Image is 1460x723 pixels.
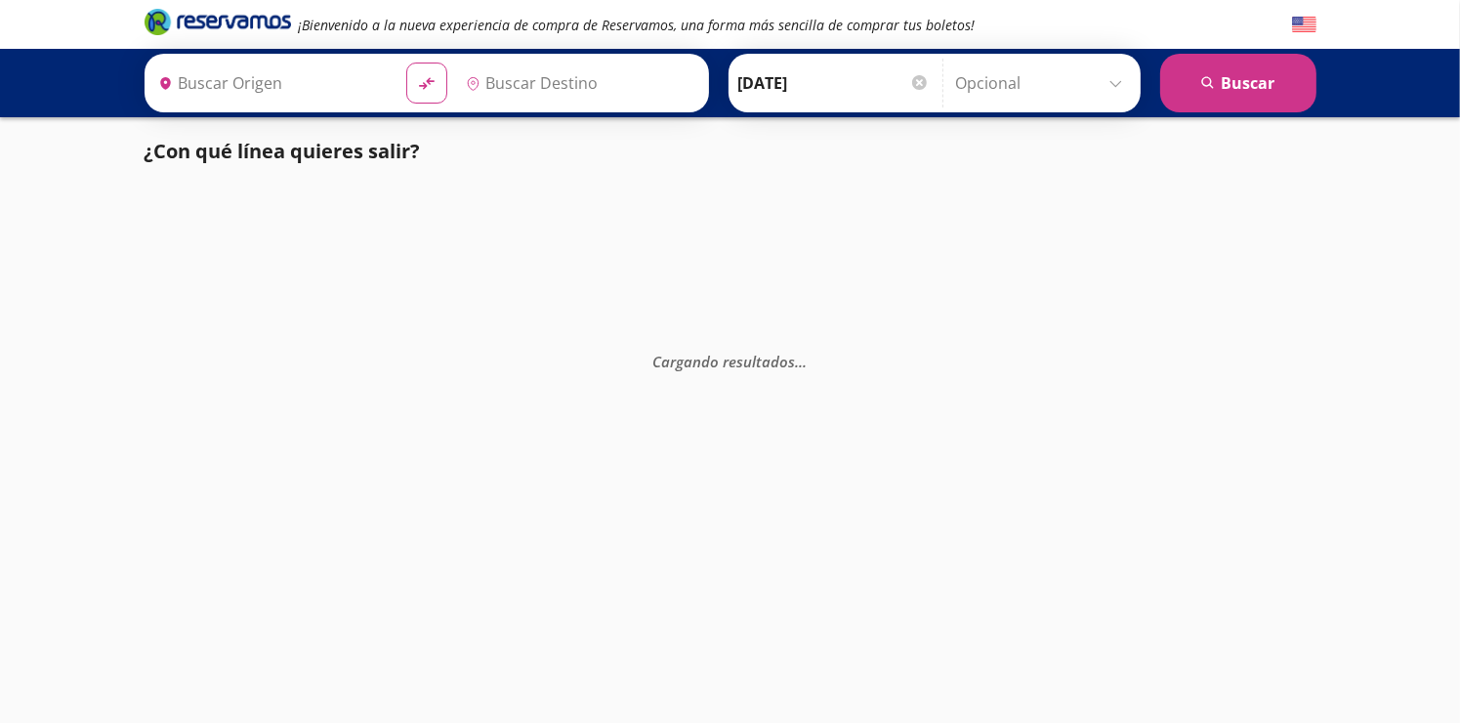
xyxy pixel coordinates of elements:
button: Buscar [1160,54,1316,112]
button: English [1292,13,1316,37]
span: . [796,352,800,371]
span: . [804,352,808,371]
input: Buscar Origen [150,59,391,107]
span: . [800,352,804,371]
input: Elegir Fecha [738,59,930,107]
i: Brand Logo [145,7,291,36]
a: Brand Logo [145,7,291,42]
input: Buscar Destino [458,59,698,107]
em: Cargando resultados [653,352,808,371]
p: ¿Con qué línea quieres salir? [145,137,421,166]
em: ¡Bienvenido a la nueva experiencia de compra de Reservamos, una forma más sencilla de comprar tus... [299,16,976,34]
input: Opcional [956,59,1131,107]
